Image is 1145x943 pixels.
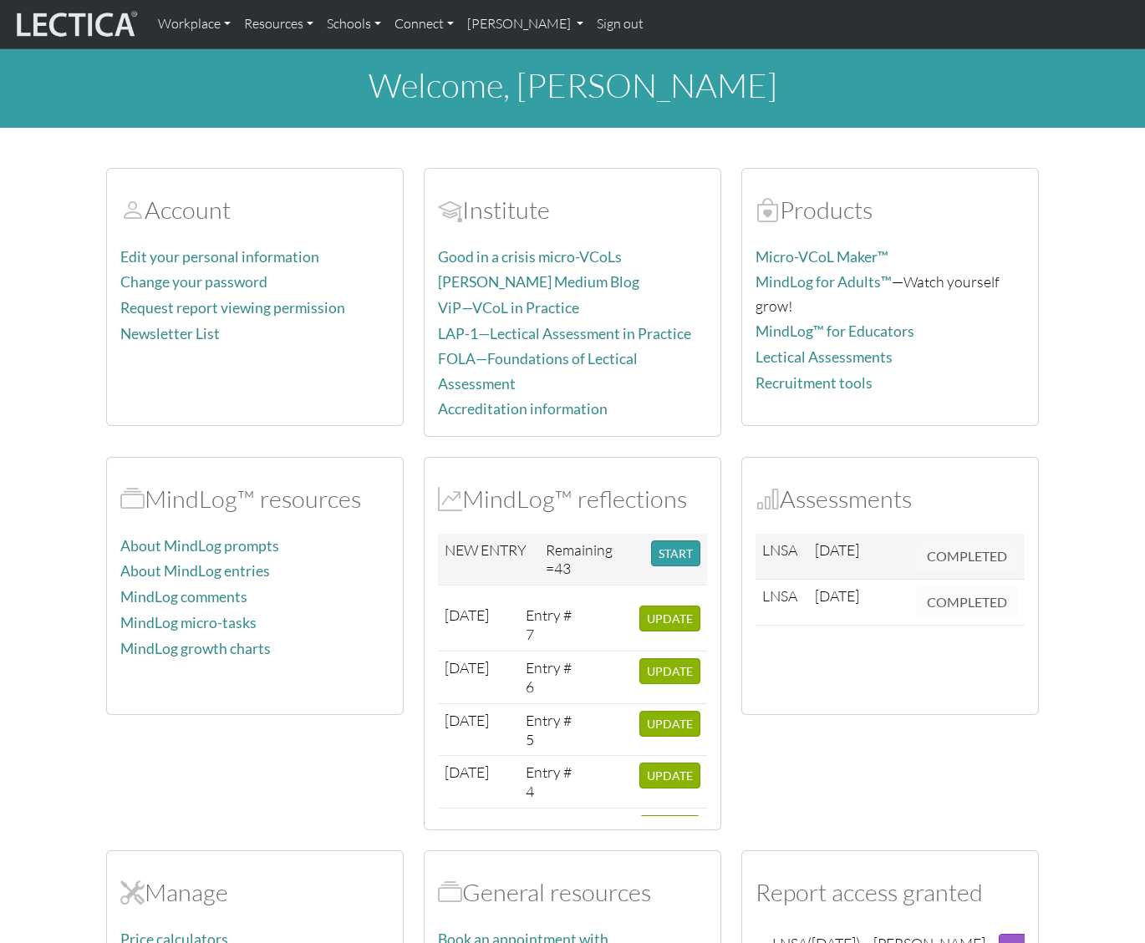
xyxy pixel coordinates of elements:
h2: Report access granted [756,878,1025,907]
h2: MindLog™ resources [120,484,389,514]
span: [DATE] [445,815,489,834]
h2: Assessments [756,484,1025,514]
a: Edit your personal information [120,248,319,266]
span: UPDATE [647,664,693,678]
a: MindLog micro-tasks [120,614,257,631]
a: Change your password [120,273,267,291]
a: Workplace [151,7,237,42]
a: Connect [388,7,461,42]
span: [DATE] [815,540,859,559]
a: About MindLog prompts [120,537,279,555]
a: About MindLog entries [120,562,270,580]
span: Manage [120,877,145,907]
h2: Products [756,195,1025,225]
a: Accreditation information [438,400,608,418]
h2: Account [120,195,389,225]
a: Good in a crisis micro-VCoLs [438,248,622,266]
a: Recruitment tools [756,374,873,392]
a: MindLog™ for Educators [756,322,914,340]
button: UPDATE [639,763,700,788]
td: LNSA [756,534,808,580]
td: Entry # 3 [519,809,581,861]
a: Lectical Assessments [756,348,893,366]
a: MindLog for Adults™ [756,273,892,291]
span: Resources [438,877,462,907]
a: Micro-VCoL Maker™ [756,248,888,266]
span: Products [756,195,780,225]
td: Entry # 7 [519,599,581,651]
h2: General resources [438,878,707,907]
span: UPDATE [647,768,693,783]
h2: MindLog™ reflections [438,484,707,514]
a: LAP-1—Lectical Assessment in Practice [438,325,691,342]
td: LNSA [756,579,808,625]
button: UPDATE [639,606,700,631]
a: [PERSON_NAME] Medium Blog [438,273,639,291]
h2: Manage [120,878,389,907]
button: UPDATE [639,711,700,737]
a: Sign out [590,7,650,42]
a: FOLA—Foundations of Lectical Assessment [438,350,638,392]
td: Entry # 5 [519,703,581,756]
a: MindLog comments [120,588,247,606]
span: [DATE] [445,606,489,624]
button: START [651,540,700,566]
a: Newsletter List [120,325,220,342]
a: Request report viewing permission [120,299,345,317]
a: ViP—VCoL in Practice [438,299,579,317]
a: MindLog growth charts [120,640,271,657]
td: Remaining = [539,534,644,586]
span: Account [120,195,145,225]
span: MindLog™ resources [120,484,145,514]
span: Account [438,195,462,225]
button: UPDATE [639,658,700,684]
td: Entry # 4 [519,756,581,809]
span: MindLog [438,484,462,514]
p: —Watch yourself grow! [756,270,1025,317]
td: Entry # 6 [519,651,581,704]
h2: Institute [438,195,707,225]
span: Assessments [756,484,780,514]
a: Schools [320,7,388,42]
span: UPDATE [647,717,693,731]
a: [PERSON_NAME] [461,7,590,42]
img: lecticalive [13,8,138,40]
span: [DATE] [815,586,859,605]
span: 43 [554,559,571,577]
span: [DATE] [445,711,489,729]
span: [DATE] [445,658,489,677]
span: [DATE] [445,763,489,781]
span: UPDATE [647,611,693,626]
a: Resources [237,7,320,42]
td: NEW ENTRY [438,534,539,586]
